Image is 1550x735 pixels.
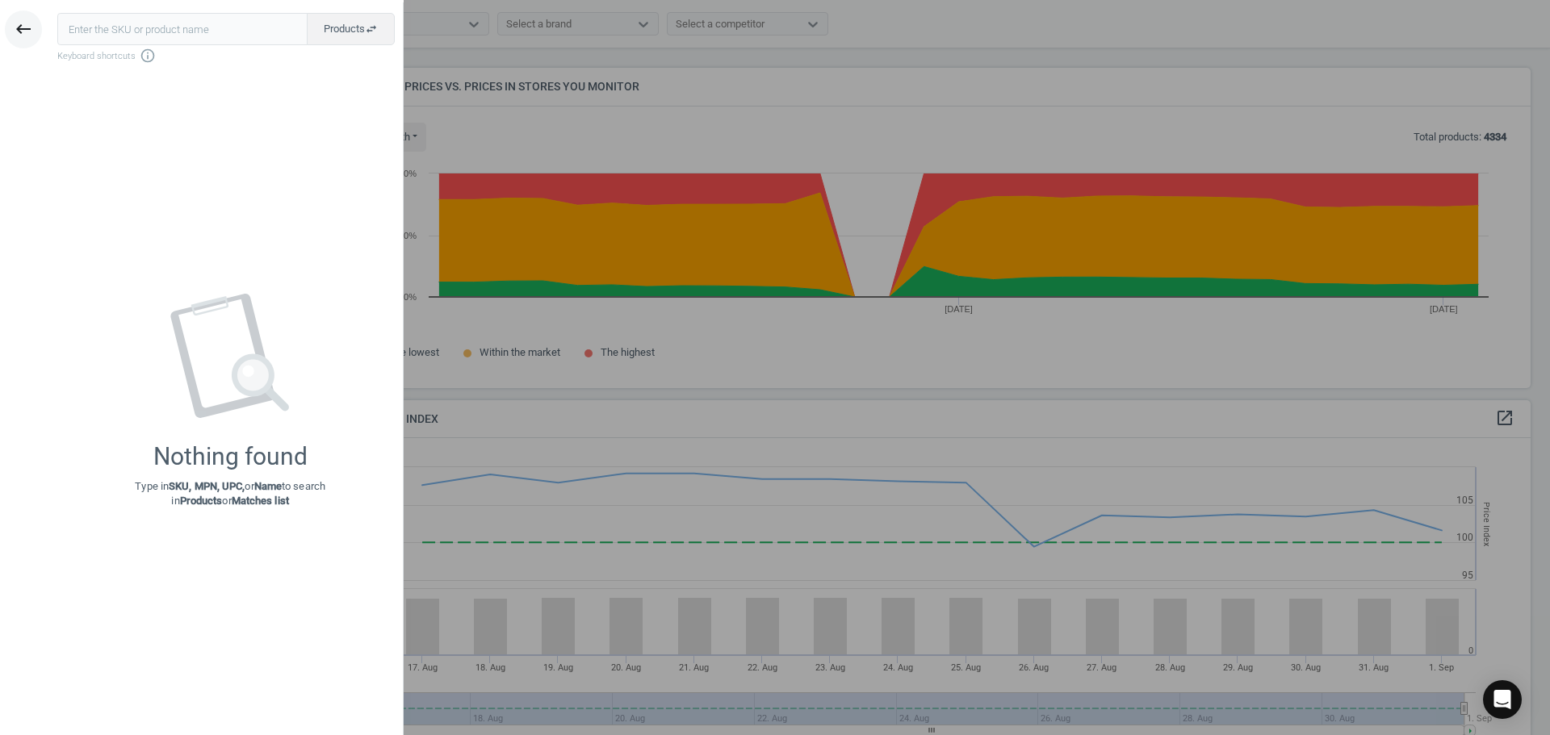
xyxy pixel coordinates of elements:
[254,480,282,492] strong: Name
[365,23,378,35] i: swap_horiz
[1483,680,1522,719] div: Open Intercom Messenger
[232,495,289,507] strong: Matches list
[153,442,308,471] div: Nothing found
[180,495,223,507] strong: Products
[307,13,395,45] button: Productsswap_horiz
[135,479,325,508] p: Type in or to search in or
[140,48,156,64] i: info_outline
[324,22,378,36] span: Products
[57,48,395,64] span: Keyboard shortcuts
[5,10,42,48] button: keyboard_backspace
[169,480,245,492] strong: SKU, MPN, UPC,
[57,13,308,45] input: Enter the SKU or product name
[14,19,33,39] i: keyboard_backspace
